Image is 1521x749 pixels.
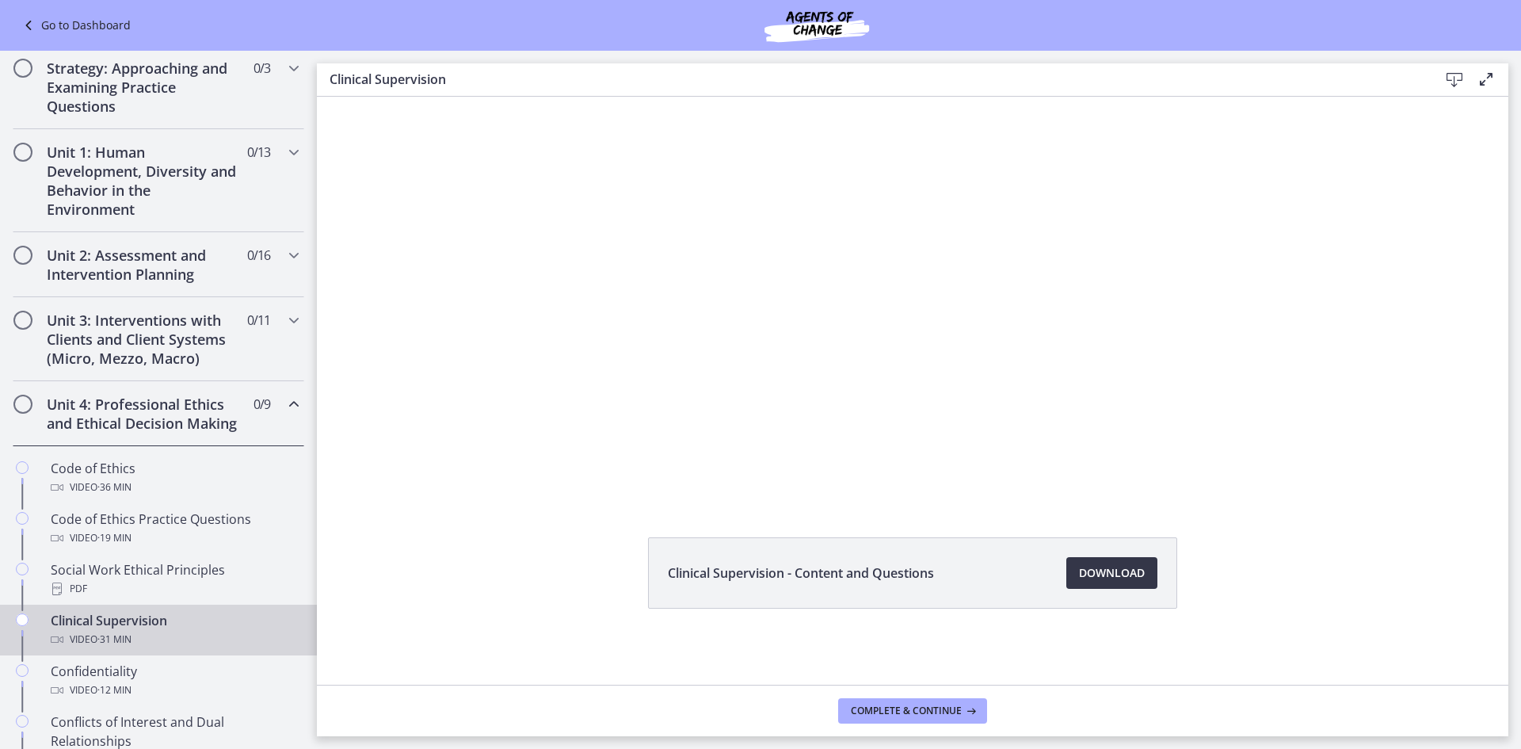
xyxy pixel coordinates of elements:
span: 0 / 3 [253,59,270,78]
span: · 12 min [97,681,132,700]
div: Code of Ethics Practice Questions [51,510,298,548]
span: 0 / 11 [247,311,270,330]
div: Social Work Ethical Principles [51,560,298,598]
span: Download [1079,564,1145,583]
span: 0 / 13 [247,143,270,162]
a: Go to Dashboard [19,16,131,35]
div: Video [51,478,298,497]
div: PDF [51,579,298,598]
span: · 36 min [97,478,132,497]
h2: Unit 2: Assessment and Intervention Planning [47,246,240,284]
h2: Unit 3: Interventions with Clients and Client Systems (Micro, Mezzo, Macro) [47,311,240,368]
span: · 31 min [97,630,132,649]
button: Complete & continue [838,698,987,724]
span: Clinical Supervision - Content and Questions [668,564,934,583]
h3: Clinical Supervision [330,70,1413,89]
div: Video [51,681,298,700]
a: Download [1066,557,1157,589]
iframe: Video Lesson [317,34,1508,501]
div: Confidentiality [51,662,298,700]
span: Complete & continue [851,705,962,717]
div: Code of Ethics [51,459,298,497]
h2: Unit 4: Professional Ethics and Ethical Decision Making [47,395,240,433]
span: · 19 min [97,529,132,548]
div: Video [51,529,298,548]
div: Clinical Supervision [51,611,298,649]
span: 0 / 16 [247,246,270,265]
h2: Strategy: Approaching and Examining Practice Questions [47,59,240,116]
img: Agents of Change [722,6,912,44]
div: Video [51,630,298,649]
span: 0 / 9 [253,395,270,414]
h2: Unit 1: Human Development, Diversity and Behavior in the Environment [47,143,240,219]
